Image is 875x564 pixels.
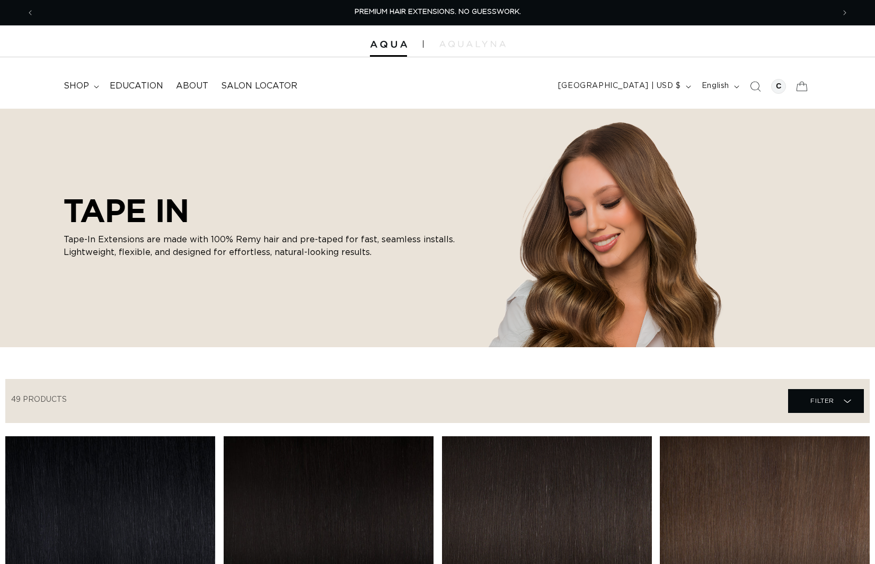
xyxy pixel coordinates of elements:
p: Tape-In Extensions are made with 100% Remy hair and pre-taped for fast, seamless installs. Lightw... [64,233,466,259]
button: [GEOGRAPHIC_DATA] | USD $ [552,76,695,96]
span: Filter [810,391,834,411]
a: Education [103,74,170,98]
span: shop [64,81,89,92]
img: Aqua Hair Extensions [370,41,407,48]
a: Salon Locator [215,74,304,98]
a: About [170,74,215,98]
span: 49 products [11,396,67,403]
span: [GEOGRAPHIC_DATA] | USD $ [558,81,681,92]
button: Previous announcement [19,3,42,23]
summary: Filter [788,389,864,413]
h2: TAPE IN [64,192,466,229]
span: Salon Locator [221,81,297,92]
span: Education [110,81,163,92]
button: English [695,76,744,96]
span: About [176,81,208,92]
summary: Search [744,75,767,98]
img: aqualyna.com [439,41,506,47]
button: Next announcement [833,3,856,23]
span: English [702,81,729,92]
span: PREMIUM HAIR EXTENSIONS. NO GUESSWORK. [355,8,521,15]
summary: shop [57,74,103,98]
